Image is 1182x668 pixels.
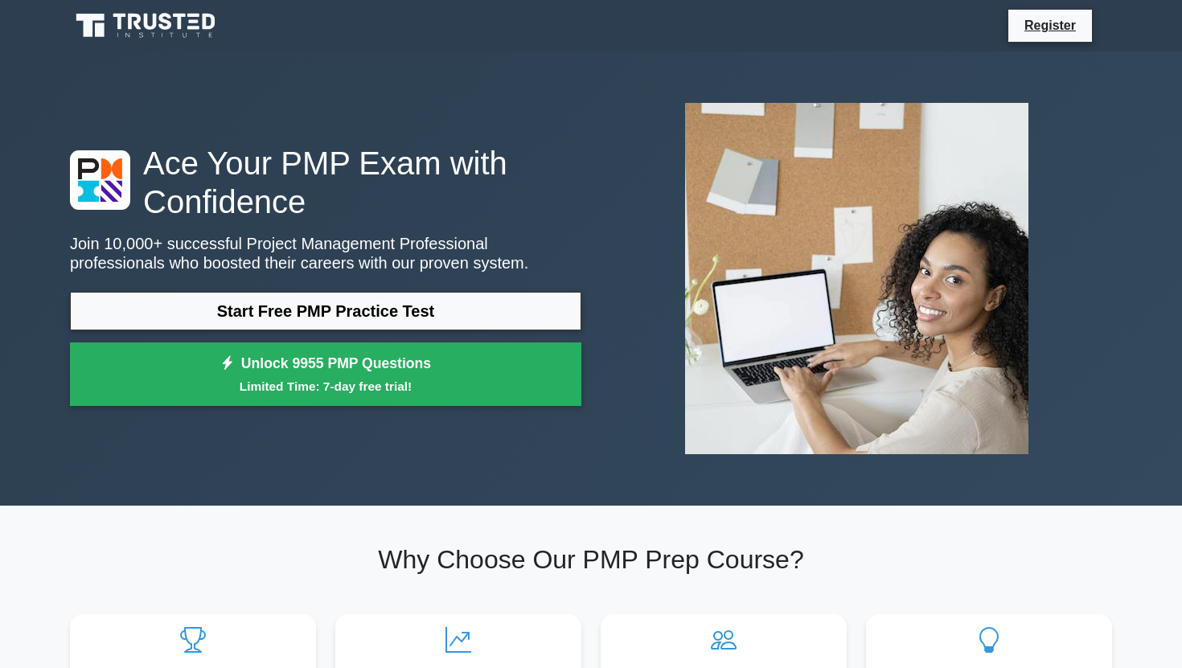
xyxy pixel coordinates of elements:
p: Join 10,000+ successful Project Management Professional professionals who boosted their careers w... [70,234,581,273]
h2: Why Choose Our PMP Prep Course? [70,544,1112,575]
a: Start Free PMP Practice Test [70,292,581,330]
h1: Ace Your PMP Exam with Confidence [70,144,581,221]
small: Limited Time: 7-day free trial! [90,377,561,395]
a: Unlock 9955 PMP QuestionsLimited Time: 7-day free trial! [70,342,581,407]
a: Register [1015,15,1086,35]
